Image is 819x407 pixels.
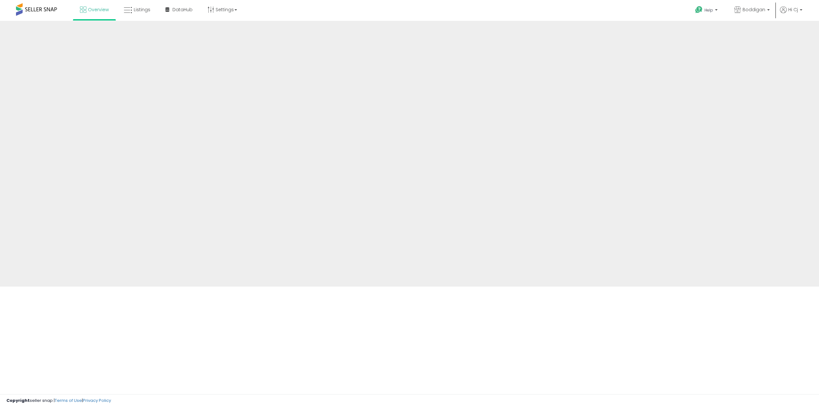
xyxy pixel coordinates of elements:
span: Hi Cj [788,6,798,13]
i: Get Help [695,6,703,14]
span: Overview [88,6,109,13]
span: Help [704,7,713,13]
span: Boddigan [743,6,765,13]
a: Hi Cj [780,6,802,21]
span: Listings [134,6,150,13]
a: Help [690,1,724,21]
span: DataHub [172,6,193,13]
